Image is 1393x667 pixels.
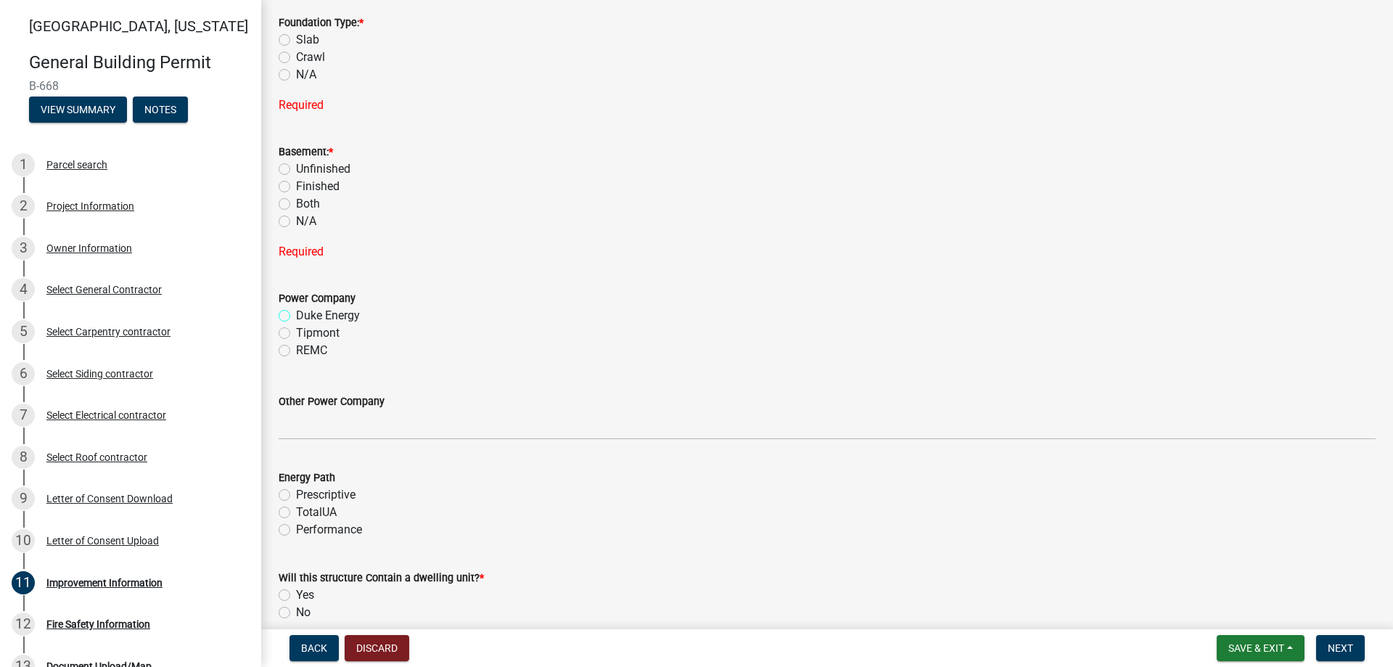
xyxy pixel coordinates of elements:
[1228,642,1284,654] span: Save & Exit
[46,160,107,170] div: Parcel search
[296,31,319,49] label: Slab
[279,243,1376,261] div: Required
[289,635,339,661] button: Back
[12,362,35,385] div: 6
[46,536,159,546] div: Letter of Consent Upload
[296,178,340,195] label: Finished
[46,369,153,379] div: Select Siding contractor
[12,613,35,636] div: 12
[12,487,35,510] div: 9
[296,307,360,324] label: Duke Energy
[301,642,327,654] span: Back
[46,410,166,420] div: Select Electrical contractor
[296,66,316,83] label: N/A
[296,342,327,359] label: REMC
[296,49,325,66] label: Crawl
[296,604,311,621] label: No
[12,195,35,218] div: 2
[279,573,484,584] label: Will this structure Contain a dwelling unit?
[46,285,162,295] div: Select General Contractor
[29,79,232,93] span: B-668
[12,153,35,176] div: 1
[12,237,35,260] div: 3
[46,201,134,211] div: Project Information
[296,504,337,521] label: TotalUA
[46,243,132,253] div: Owner Information
[29,52,250,73] h4: General Building Permit
[12,404,35,427] div: 7
[296,521,362,539] label: Performance
[279,18,363,28] label: Foundation Type:
[46,452,147,462] div: Select Roof contractor
[29,17,248,35] span: [GEOGRAPHIC_DATA], [US_STATE]
[296,160,350,178] label: Unfinished
[12,320,35,343] div: 5
[29,97,127,123] button: View Summary
[1316,635,1365,661] button: Next
[296,586,314,604] label: Yes
[12,446,35,469] div: 8
[133,105,188,116] wm-modal-confirm: Notes
[46,327,170,337] div: Select Carpentry contractor
[133,97,188,123] button: Notes
[296,486,356,504] label: Prescriptive
[279,97,1376,114] div: Required
[296,324,340,342] label: Tipmont
[12,529,35,552] div: 10
[1328,642,1353,654] span: Next
[296,213,316,230] label: N/A
[279,473,335,483] label: Energy Path
[279,397,385,407] label: Other Power Company
[46,578,163,588] div: Improvement Information
[279,147,333,157] label: Basement:
[279,294,356,304] label: Power Company
[12,571,35,594] div: 11
[345,635,409,661] button: Discard
[46,494,173,504] div: Letter of Consent Download
[296,195,320,213] label: Both
[12,278,35,301] div: 4
[46,619,150,629] div: Fire Safety Information
[1217,635,1304,661] button: Save & Exit
[29,105,127,116] wm-modal-confirm: Summary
